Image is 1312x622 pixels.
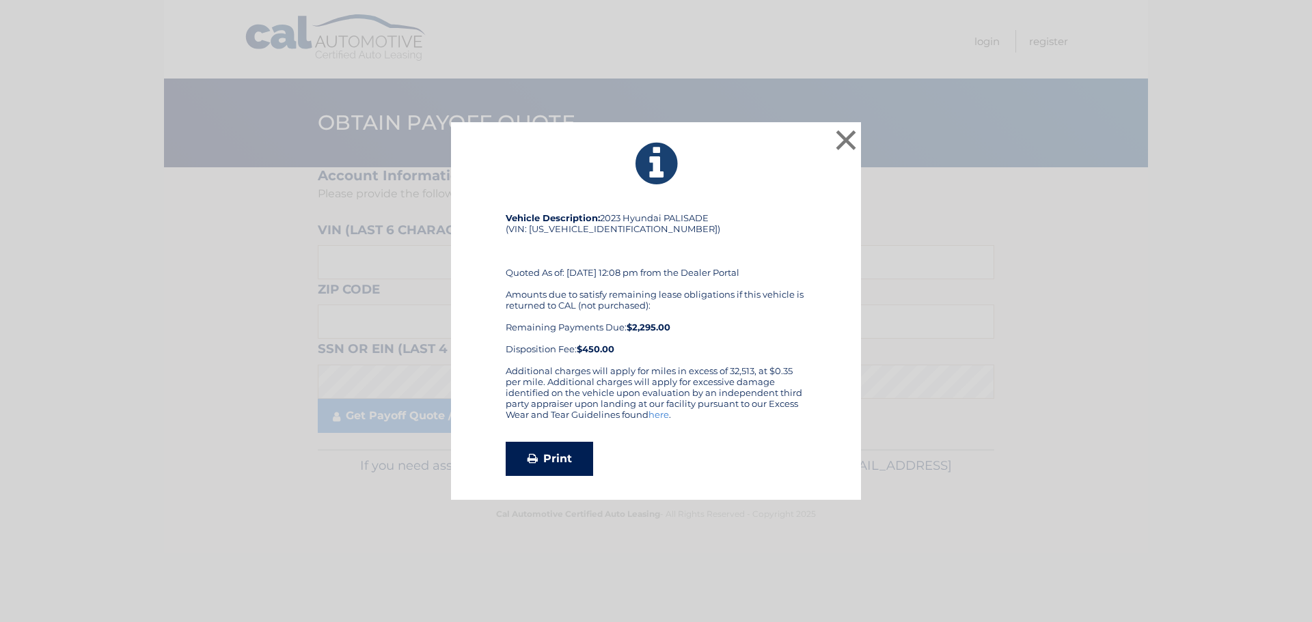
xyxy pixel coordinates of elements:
[506,365,806,431] div: Additional charges will apply for miles in excess of 32,513, at $0.35 per mile. Additional charge...
[832,126,860,154] button: ×
[648,409,669,420] a: here
[506,212,600,223] strong: Vehicle Description:
[506,442,593,476] a: Print
[506,212,806,365] div: 2023 Hyundai PALISADE (VIN: [US_VEHICLE_IDENTIFICATION_NUMBER]) Quoted As of: [DATE] 12:08 pm fro...
[577,343,614,354] strong: $450.00
[506,289,806,354] div: Amounts due to satisfy remaining lease obligations if this vehicle is returned to CAL (not purcha...
[627,322,670,333] b: $2,295.00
